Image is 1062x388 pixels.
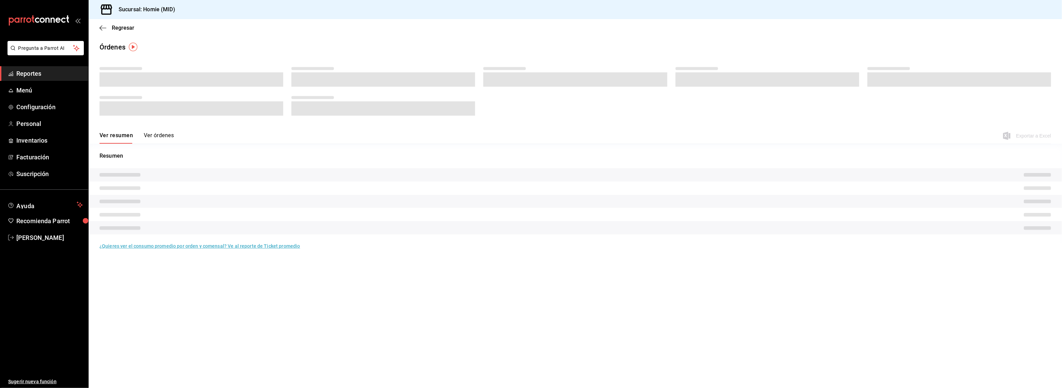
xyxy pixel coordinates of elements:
[16,86,83,95] span: Menú
[18,45,73,52] span: Pregunta a Parrot AI
[100,132,133,144] button: Ver resumen
[16,216,83,226] span: Recomienda Parrot
[100,25,134,31] button: Regresar
[5,49,84,57] a: Pregunta a Parrot AI
[100,132,174,144] div: navigation tabs
[75,18,80,23] button: open_drawer_menu
[112,25,134,31] span: Regresar
[100,152,1051,160] p: Resumen
[16,233,83,242] span: [PERSON_NAME]
[113,5,175,14] h3: Sucursal: Homie (MID)
[144,132,174,144] button: Ver órdenes
[16,119,83,128] span: Personal
[16,136,83,145] span: Inventarios
[16,169,83,178] span: Suscripción
[8,378,83,385] span: Sugerir nueva función
[16,69,83,78] span: Reportes
[16,201,74,209] span: Ayuda
[129,43,137,51] img: Tooltip marker
[16,102,83,112] span: Configuración
[16,153,83,162] span: Facturación
[100,243,300,249] a: ¿Quieres ver el consumo promedio por orden y comensal? Ve al reporte de Ticket promedio
[7,41,84,55] button: Pregunta a Parrot AI
[100,42,125,52] div: Órdenes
